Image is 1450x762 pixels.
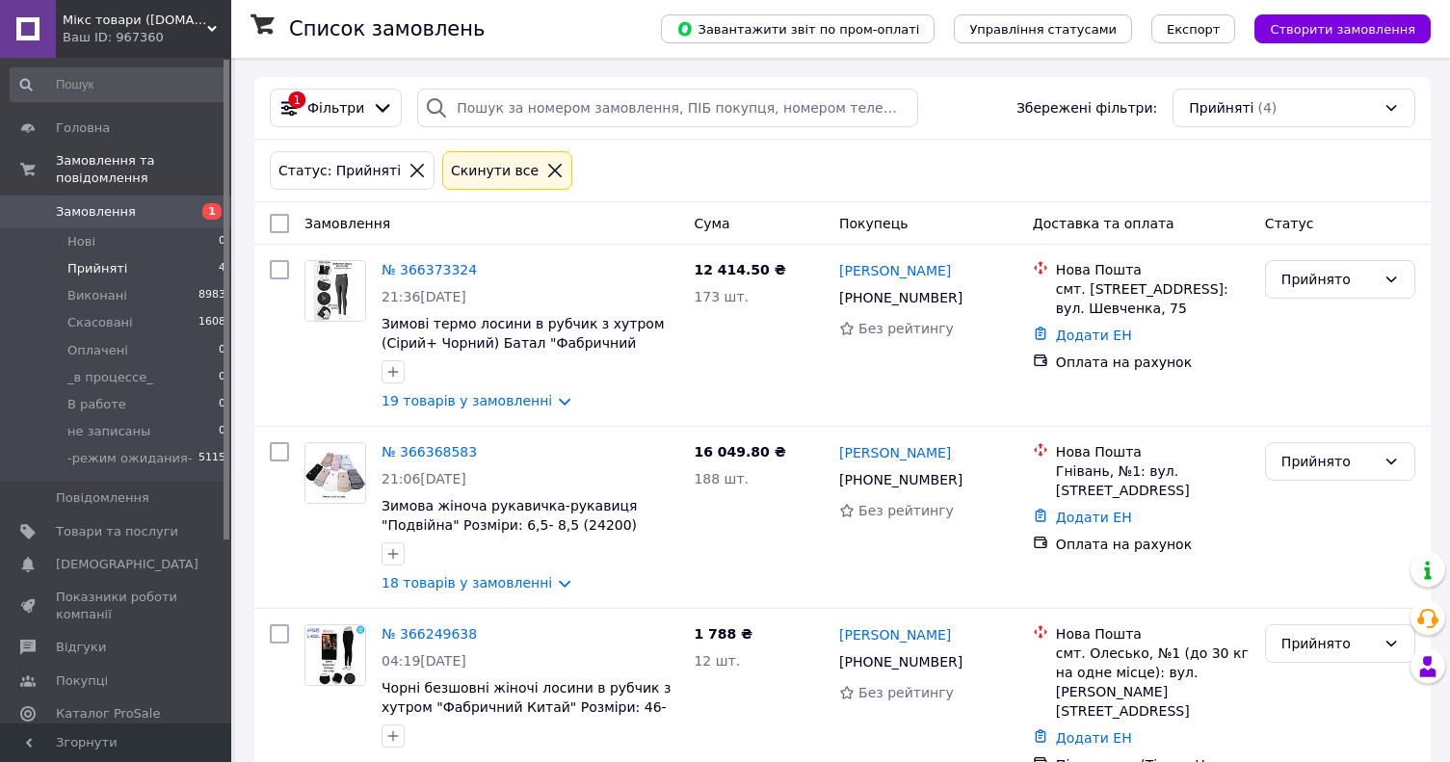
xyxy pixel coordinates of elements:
button: Створити замовлення [1254,14,1431,43]
a: 18 товарів у замовленні [382,575,552,591]
span: Створити замовлення [1270,22,1415,37]
div: Прийнято [1281,269,1376,290]
span: 188 шт. [694,471,749,486]
span: Виконані [67,287,127,304]
a: Зимові термо лосини в рубчик з хутром (Сірий+ Чорний) Батал "Фабричний Китай" Розміри: 52,54,56 (... [382,316,664,370]
a: Фото товару [304,442,366,504]
button: Експорт [1151,14,1236,43]
span: Cума [694,216,729,231]
span: Збережені фільтри: [1016,98,1157,118]
a: Додати ЕН [1056,510,1132,525]
input: Пошук [10,67,227,102]
a: Додати ЕН [1056,730,1132,746]
span: Повідомлення [56,489,149,507]
a: Фото товару [304,624,366,686]
button: Завантажити звіт по пром-оплаті [661,14,935,43]
div: Оплата на рахунок [1056,535,1250,554]
span: Показники роботи компанії [56,589,178,623]
a: № 366368583 [382,444,477,460]
span: Статус [1265,216,1314,231]
span: Управління статусами [969,22,1117,37]
span: _в процессе_ [67,369,153,386]
div: смт. [STREET_ADDRESS]: вул. Шевченка, 75 [1056,279,1250,318]
div: [PHONE_NUMBER] [835,466,966,493]
div: Оплата на рахунок [1056,353,1250,372]
span: Без рейтингу [858,503,954,518]
span: 1 [202,203,222,220]
span: 0 [219,369,225,386]
span: 0 [219,233,225,250]
a: Додати ЕН [1056,328,1132,343]
div: Cкинути все [447,160,542,181]
span: Мікс товари (OptOdessa.com.ua) - Оптовий Сайт Дитячого Одягу та Жіночий Одяг від Виробника [63,12,207,29]
span: Прийняті [1189,98,1253,118]
a: № 366249638 [382,626,477,642]
span: Експорт [1167,22,1221,37]
span: Оплачені [67,342,128,359]
span: Каталог ProSale [56,705,160,723]
div: Ваш ID: 967360 [63,29,231,46]
a: [PERSON_NAME] [839,625,951,644]
span: 12 414.50 ₴ [694,262,785,277]
div: Нова Пошта [1056,260,1250,279]
span: 8983 [198,287,225,304]
span: Зимова жіноча рукавичка-рукавиця "Подвійна" Розміри: 6,5- 8,5 (24200) [382,498,637,533]
div: Гнівань, №1: вул. [STREET_ADDRESS] [1056,461,1250,500]
span: Замовлення [56,203,136,221]
span: 0 [219,342,225,359]
span: Скасовані [67,314,133,331]
span: 0 [219,423,225,440]
span: 1608 [198,314,225,331]
input: Пошук за номером замовлення, ПІБ покупця, номером телефону, Email, номером накладної [417,89,918,127]
span: Відгуки [56,639,106,656]
a: Створити замовлення [1235,20,1431,36]
a: Чорні безшовні жіночі лосини в рубчик з хутром "Фабричний Китай" Розміри: 46- 52 (16340) [382,680,671,734]
span: 04:19[DATE] [382,653,466,669]
span: -режим ожидания- [67,450,193,467]
span: Покупці [56,672,108,690]
div: [PHONE_NUMBER] [835,284,966,311]
img: Фото товару [305,261,365,321]
a: [PERSON_NAME] [839,443,951,462]
span: Без рейтингу [858,685,954,700]
span: 1 788 ₴ [694,626,752,642]
button: Управління статусами [954,14,1132,43]
div: [PHONE_NUMBER] [835,648,966,675]
span: Головна [56,119,110,137]
span: Завантажити звіт по пром-оплаті [676,20,919,38]
span: Фільтри [307,98,364,118]
span: 173 шт. [694,289,749,304]
span: В работе [67,396,126,413]
div: Нова Пошта [1056,624,1250,644]
span: (4) [1257,100,1277,116]
span: Нові [67,233,95,250]
div: Прийнято [1281,633,1376,654]
span: 12 шт. [694,653,740,669]
a: 19 товарів у замовленні [382,393,552,408]
span: 0 [219,396,225,413]
span: не записаны [67,423,150,440]
span: Прийняті [67,260,127,277]
div: Нова Пошта [1056,442,1250,461]
span: Товари та послуги [56,523,178,540]
div: смт. Олесько, №1 (до 30 кг на одне місце): вул. [PERSON_NAME][STREET_ADDRESS] [1056,644,1250,721]
span: Покупець [839,216,908,231]
span: 4 [219,260,225,277]
img: Фото товару [305,625,365,685]
a: № 366373324 [382,262,477,277]
h1: Список замовлень [289,17,485,40]
span: Без рейтингу [858,321,954,336]
span: 16 049.80 ₴ [694,444,785,460]
span: Замовлення та повідомлення [56,152,231,187]
span: Замовлення [304,216,390,231]
a: Фото товару [304,260,366,322]
div: Прийнято [1281,451,1376,472]
span: Доставка та оплата [1033,216,1174,231]
span: 21:06[DATE] [382,471,466,486]
img: Фото товару [305,443,365,503]
span: 5115 [198,450,225,467]
span: [DEMOGRAPHIC_DATA] [56,556,198,573]
span: 21:36[DATE] [382,289,466,304]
